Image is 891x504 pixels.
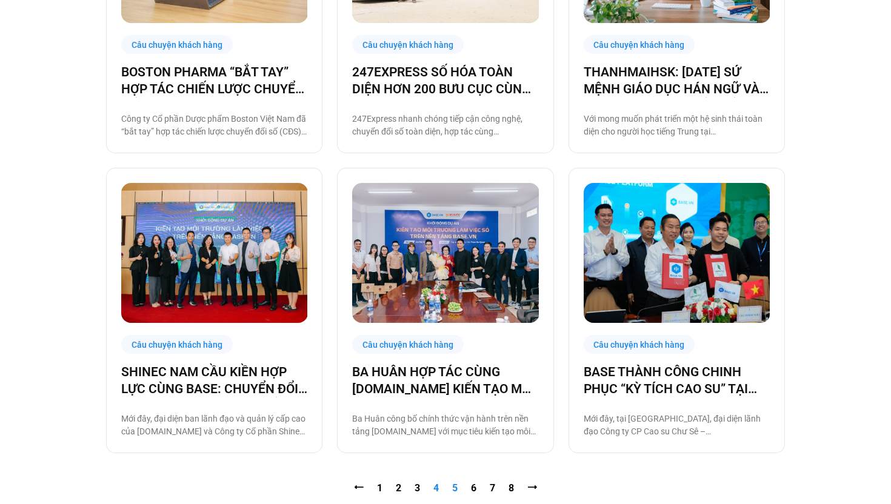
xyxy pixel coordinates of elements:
img: ba huân chuyển đổi số cùng basevn [352,183,539,323]
div: Câu chuyện khách hàng [352,335,464,354]
span: 4 [433,482,439,494]
p: Mới đây, đại diện ban lãnh đạo và quản lý cấp cao của [DOMAIN_NAME] và Công ty Cổ phần Shinec – C... [121,413,307,438]
p: 247Express nhanh chóng tiếp cận công nghệ, chuyển đổi số toàn diện, hợp tác cùng [DOMAIN_NAME] để... [352,113,538,138]
a: 247EXPRESS SỐ HÓA TOÀN DIỆN HƠN 200 BƯU CỤC CÙNG [DOMAIN_NAME] [352,64,538,98]
a: 6 [471,482,476,494]
a: shinec chuyển đổi số cùng basevn [121,183,307,323]
img: shinec chuyển đổi số cùng basevn [121,183,308,323]
div: Câu chuyện khách hàng [584,35,695,54]
div: Câu chuyện khách hàng [121,35,233,54]
a: 1 [377,482,382,494]
a: 7 [490,482,495,494]
a: 3 [415,482,420,494]
a: BASE THÀNH CÔNG CHINH PHỤC “KỲ TÍCH CAO SU” TẠI [GEOGRAPHIC_DATA] [584,363,770,397]
a: ⭢ [527,482,537,494]
p: Ba Huân công bố chính thức vận hành trên nền tảng [DOMAIN_NAME] với mục tiêu kiến tạo môi trường ... [352,413,538,438]
img: cao su chư sê chuyển đổi số [584,183,770,323]
a: ba huân chuyển đổi số cùng basevn [352,183,538,323]
a: ⭠ [354,482,364,494]
p: Mới đây, tại [GEOGRAPHIC_DATA], đại diện lãnh đạo Công ty CP Cao su Chư Sê – [GEOGRAPHIC_DATA], t... [584,413,770,438]
a: SHINEC NAM CẦU KIỀN HỢP LỰC CÙNG BASE: CHUYỂN ĐỔI SỐ VÌ MỤC TIÊU PHÁT TRIỂN BỀN VỮNG [121,363,307,397]
div: Câu chuyện khách hàng [352,35,464,54]
a: 5 [452,482,458,494]
a: BA HUÂN HỢP TÁC CÙNG [DOMAIN_NAME] KIẾN TẠO MÔI TRƯỜNG LÀM VIỆC SỐ [352,363,538,397]
a: 8 [509,482,514,494]
a: 2 [396,482,401,494]
div: Câu chuyện khách hàng [121,335,233,354]
p: Công ty Cổ phần Dược phẩm Boston Việt Nam đã “bắt tay” hợp tác chiến lược chuyển đổi số (CĐS) cùn... [121,113,307,138]
nav: Pagination [106,481,785,496]
p: Với mong muốn phát triển một hệ sinh thái toàn diện cho người học tiếng Trung tại [GEOGRAPHIC_DAT... [584,113,770,138]
div: Câu chuyện khách hàng [584,335,695,354]
a: BOSTON PHARMA “BẮT TAY” HỢP TÁC CHIẾN LƯỢC CHUYỂN ĐỔI SỐ CÙNG [DOMAIN_NAME] [121,64,307,98]
a: THANHMAIHSK: [DATE] SỨ MỆNH GIÁO DỤC HÁN NGỮ VÀ BƯỚC NGOẶT CHUYỂN ĐỔI SỐ [584,64,770,98]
